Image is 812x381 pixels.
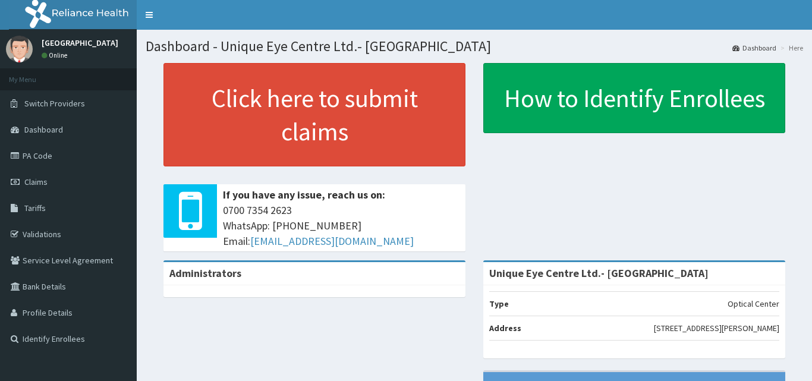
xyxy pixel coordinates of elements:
a: Dashboard [732,43,776,53]
span: Claims [24,177,48,187]
p: [GEOGRAPHIC_DATA] [42,39,118,47]
p: Optical Center [728,298,779,310]
p: [STREET_ADDRESS][PERSON_NAME] [654,322,779,334]
strong: Unique Eye Centre Ltd.- [GEOGRAPHIC_DATA] [489,266,709,280]
b: If you have any issue, reach us on: [223,188,385,201]
img: User Image [6,36,33,62]
b: Administrators [169,266,241,280]
h1: Dashboard - Unique Eye Centre Ltd.- [GEOGRAPHIC_DATA] [146,39,803,54]
b: Address [489,323,521,333]
span: Dashboard [24,124,63,135]
a: How to Identify Enrollees [483,63,785,133]
a: Click here to submit claims [163,63,465,166]
a: [EMAIL_ADDRESS][DOMAIN_NAME] [250,234,414,248]
span: Switch Providers [24,98,85,109]
a: Online [42,51,70,59]
li: Here [778,43,803,53]
span: Tariffs [24,203,46,213]
span: 0700 7354 2623 WhatsApp: [PHONE_NUMBER] Email: [223,203,459,248]
b: Type [489,298,509,309]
